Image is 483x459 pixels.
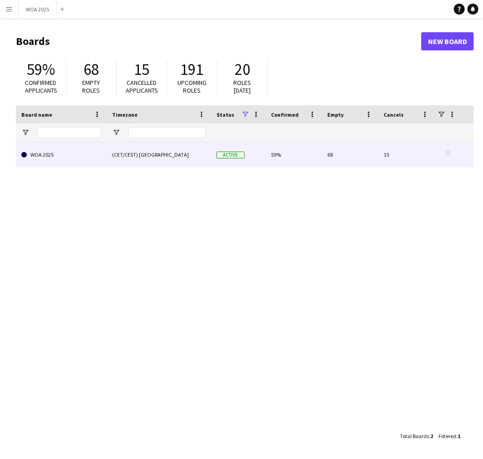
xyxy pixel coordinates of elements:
[322,142,378,167] div: 68
[19,0,57,18] button: WOA 2025
[21,128,30,137] button: Open Filter Menu
[235,59,250,79] span: 20
[266,142,322,167] div: 59%
[384,111,404,118] span: Cancels
[25,79,57,94] span: Confirmed applicants
[181,59,204,79] span: 191
[217,152,245,158] span: Active
[458,433,460,439] span: 1
[83,79,100,94] span: Empty roles
[16,35,421,48] h1: Boards
[327,111,344,118] span: Empty
[439,433,456,439] span: Filtered
[217,111,234,118] span: Status
[177,79,207,94] span: Upcoming roles
[126,79,158,94] span: Cancelled applicants
[271,111,299,118] span: Confirmed
[400,433,429,439] span: Total Boards
[112,128,120,137] button: Open Filter Menu
[107,142,211,167] div: (CET/CEST) [GEOGRAPHIC_DATA]
[112,111,138,118] span: Timezone
[134,59,149,79] span: 15
[128,127,206,138] input: Timezone Filter Input
[234,79,251,94] span: Roles [DATE]
[430,433,433,439] span: 2
[21,111,52,118] span: Board name
[421,32,474,50] a: New Board
[84,59,99,79] span: 68
[400,427,433,445] div: :
[27,59,55,79] span: 59%
[439,427,460,445] div: :
[38,127,101,138] input: Board name Filter Input
[378,142,434,167] div: 15
[21,142,101,168] a: WOA 2025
